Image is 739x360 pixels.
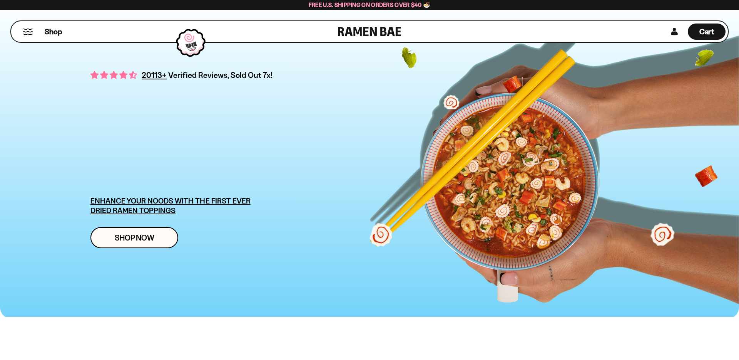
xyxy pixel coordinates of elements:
span: Verified Reviews, Sold Out 7x! [168,70,273,80]
span: Shop Now [115,234,154,242]
span: Shop [45,27,62,37]
span: Free U.S. Shipping on Orders over $40 🍜 [309,1,431,8]
div: Cart [688,21,726,42]
a: Shop [45,24,62,40]
span: 20113+ [142,69,167,81]
button: Mobile Menu Trigger [23,29,33,35]
a: Shop Now [90,227,178,248]
span: Cart [699,27,714,36]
